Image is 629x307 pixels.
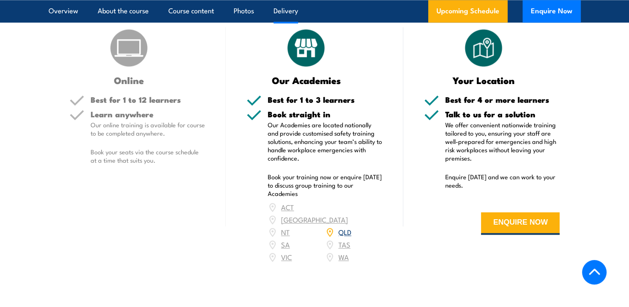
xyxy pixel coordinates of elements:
[445,121,560,162] p: We offer convenient nationwide training tailored to you, ensuring your staff are well-prepared fo...
[268,110,382,118] h5: Book straight in
[268,121,382,162] p: Our Academies are located nationally and provide customised safety training solutions, enhancing ...
[338,227,351,237] a: QLD
[481,212,560,235] button: ENQUIRE NOW
[91,148,205,164] p: Book your seats via the course schedule at a time that suits you.
[91,121,205,137] p: Our online training is available for course to be completed anywhere.
[424,75,543,85] h3: Your Location
[445,96,560,104] h5: Best for 4 or more learners
[91,96,205,104] h5: Best for 1 to 12 learners
[247,75,366,85] h3: Our Academies
[268,96,382,104] h5: Best for 1 to 3 learners
[445,110,560,118] h5: Talk to us for a solution
[445,173,560,189] p: Enquire [DATE] and we can work to your needs.
[268,173,382,198] p: Book your training now or enquire [DATE] to discuss group training to our Academies
[91,110,205,118] h5: Learn anywhere
[69,75,189,85] h3: Online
